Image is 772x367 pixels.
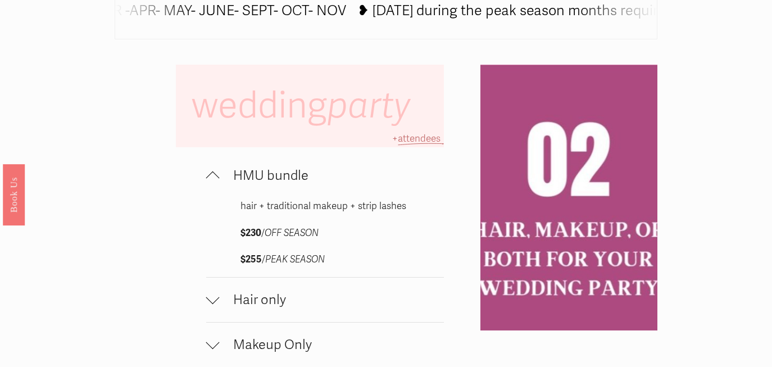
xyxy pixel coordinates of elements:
[3,164,25,225] a: Book Us
[240,227,261,239] strong: $230
[240,198,409,215] p: hair + traditional makeup + strip lashes
[240,251,409,269] p: /
[220,292,444,308] span: Hair only
[220,167,444,184] span: HMU bundle
[206,323,444,367] button: Makeup Only
[206,278,444,322] button: Hair only
[192,84,419,128] span: wedding
[206,153,444,198] button: HMU bundle
[220,337,444,353] span: Makeup Only
[240,225,409,242] p: /
[240,253,262,265] strong: $255
[265,253,325,265] em: PEAK SEASON
[265,227,319,239] em: OFF SEASON
[206,198,444,277] div: HMU bundle
[327,84,410,128] em: party
[392,133,398,144] span: +
[398,133,441,144] span: attendees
